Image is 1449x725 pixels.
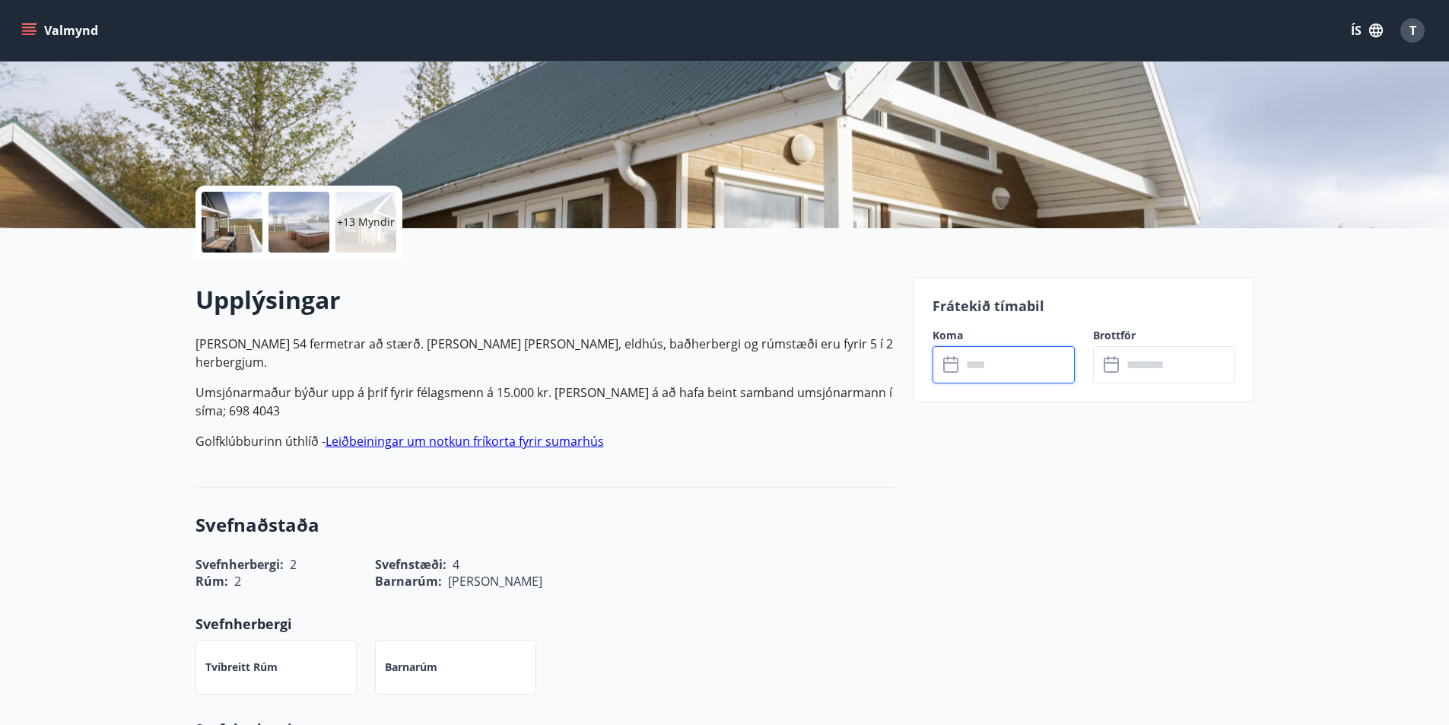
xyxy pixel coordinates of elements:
[933,328,1075,343] label: Koma
[205,660,278,675] p: Tvíbreitt rúm
[195,614,895,634] p: Svefnherbergi
[337,215,395,230] p: +13 Myndir
[385,660,437,675] p: Barnarúm
[1343,17,1391,44] button: ÍS
[1409,22,1416,39] span: T
[195,383,895,420] p: Umsjónarmaður býður upp á þrif fyrir félagsmenn á 15.000 kr. [PERSON_NAME] á að hafa beint samban...
[195,283,895,316] h2: Upplýsingar
[933,296,1235,316] p: Frátekið tímabil
[195,335,895,371] p: [PERSON_NAME] 54 fermetrar að stærð. [PERSON_NAME] [PERSON_NAME], eldhús, baðherbergi og rúmstæði...
[18,17,104,44] button: menu
[195,573,228,590] span: Rúm :
[448,573,542,590] span: [PERSON_NAME]
[1093,328,1235,343] label: Brottför
[234,573,241,590] span: 2
[375,573,442,590] span: Barnarúm :
[195,512,895,538] h3: Svefnaðstaða
[195,432,895,450] p: Golfklúbburinn úthlíð -
[326,433,604,450] a: Leiðbeiningar um notkun fríkorta fyrir sumarhús
[1394,12,1431,49] button: T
